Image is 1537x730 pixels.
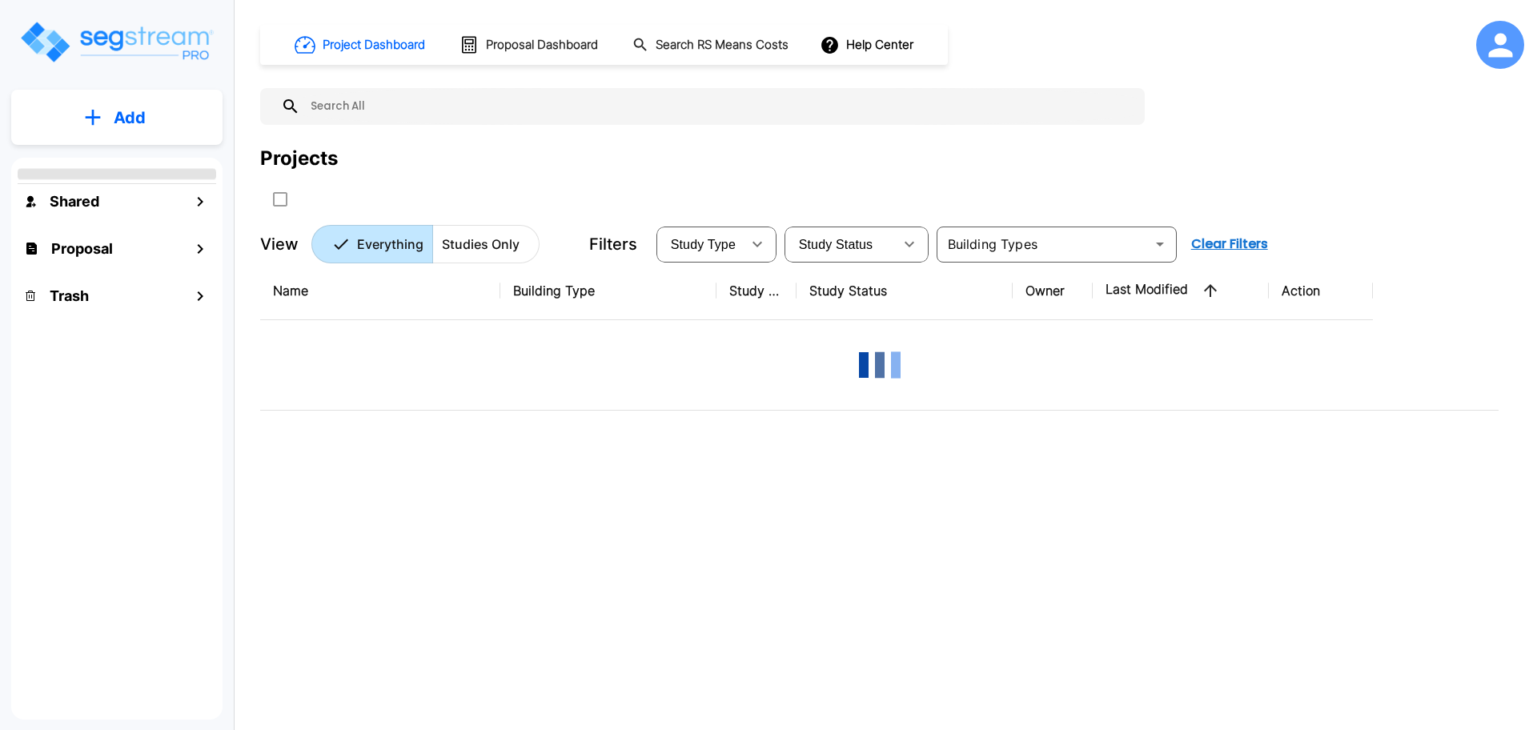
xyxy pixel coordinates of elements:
[11,94,223,141] button: Add
[260,262,500,320] th: Name
[50,285,89,307] h1: Trash
[18,19,215,65] img: Logo
[51,238,113,259] h1: Proposal
[788,222,893,267] div: Select
[1093,262,1269,320] th: Last Modified
[671,238,736,251] span: Study Type
[589,232,637,256] p: Filters
[357,235,423,254] p: Everything
[442,235,520,254] p: Studies Only
[1185,228,1274,260] button: Clear Filters
[260,232,299,256] p: View
[311,225,433,263] button: Everything
[50,191,99,212] h1: Shared
[626,30,797,61] button: Search RS Means Costs
[848,333,912,397] img: Loading
[264,183,296,215] button: SelectAll
[1149,233,1171,255] button: Open
[656,36,789,54] h1: Search RS Means Costs
[941,233,1146,255] input: Building Types
[114,106,146,130] p: Add
[486,36,598,54] h1: Proposal Dashboard
[660,222,741,267] div: Select
[1269,262,1373,320] th: Action
[288,27,434,62] button: Project Dashboard
[323,36,425,54] h1: Project Dashboard
[500,262,716,320] th: Building Type
[260,144,338,173] div: Projects
[453,28,607,62] button: Proposal Dashboard
[311,225,540,263] div: Platform
[1013,262,1093,320] th: Owner
[432,225,540,263] button: Studies Only
[799,238,873,251] span: Study Status
[716,262,797,320] th: Study Type
[300,88,1137,125] input: Search All
[817,30,920,60] button: Help Center
[797,262,1013,320] th: Study Status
